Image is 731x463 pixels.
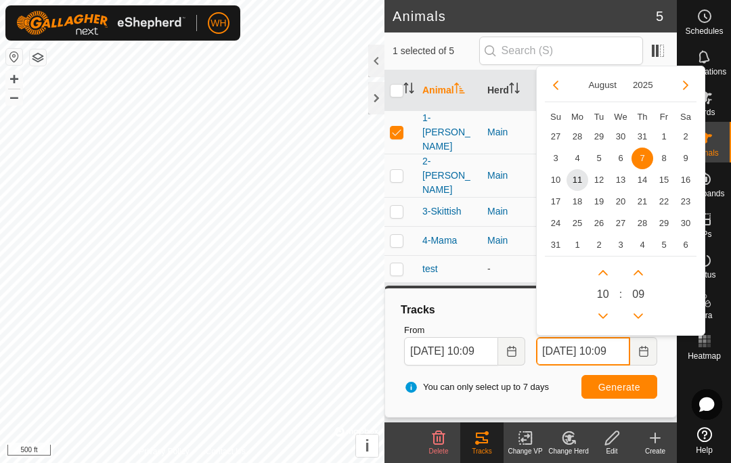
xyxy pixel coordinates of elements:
td: 27 [545,126,567,148]
td: 5 [653,234,675,256]
td: 27 [610,213,632,234]
span: 4-Mama [422,234,457,248]
span: 2-[PERSON_NAME] [422,154,477,197]
label: From [404,324,525,337]
div: Tracks [399,302,663,318]
td: 16 [675,169,696,191]
span: 12 [588,169,610,191]
span: Heatmap [688,352,721,360]
td: 6 [675,234,696,256]
div: Change Herd [547,446,590,456]
span: Su [550,112,561,122]
button: Choose Month [583,77,622,93]
td: 5 [588,148,610,169]
span: 13 [610,169,632,191]
p-button: Previous Minute [627,305,649,327]
td: 29 [588,126,610,148]
div: Choose Date [536,66,705,336]
td: 7 [632,148,653,169]
td: 15 [653,169,675,191]
td: 4 [567,148,588,169]
span: : [619,286,622,303]
td: 8 [653,148,675,169]
span: 4 [632,234,653,256]
div: Main [487,234,541,248]
div: Main [487,125,541,139]
td: 30 [610,126,632,148]
div: - [487,262,541,276]
p-button: Next Hour [592,262,614,284]
div: Change VP [504,446,547,456]
span: 1-[PERSON_NAME] [422,111,477,154]
td: 9 [675,148,696,169]
td: 31 [632,126,653,148]
span: 14 [632,169,653,191]
td: 29 [653,213,675,234]
span: 10 [597,286,609,303]
span: 11 [567,169,588,191]
span: 3-Skittish [422,204,462,219]
span: Tu [594,112,604,122]
button: i [356,435,378,457]
span: 19 [588,191,610,213]
div: Main [487,204,541,219]
span: 17 [545,191,567,213]
span: 10 [545,169,567,191]
span: Delete [429,447,449,455]
td: 1 [653,126,675,148]
td: 23 [675,191,696,213]
input: Search (S) [479,37,643,65]
td: 3 [545,148,567,169]
th: Herd [482,70,547,111]
td: 28 [567,126,588,148]
img: Gallagher Logo [16,11,185,35]
button: Generate [581,375,657,399]
p-sorticon: Activate to sort [403,85,414,95]
button: – [6,89,22,105]
button: Reset Map [6,49,22,65]
span: Fr [660,112,668,122]
span: Help [696,446,713,454]
span: 26 [588,213,610,234]
td: 6 [610,148,632,169]
span: Infra [696,311,712,319]
p-sorticon: Activate to sort [454,85,465,95]
button: + [6,71,22,87]
td: 30 [675,213,696,234]
p-button: Next Minute [627,262,649,284]
span: 1 selected of 5 [393,44,479,58]
span: Sa [680,112,691,122]
span: 18 [567,191,588,213]
td: 3 [610,234,632,256]
button: Previous Month [545,74,567,96]
span: 1 [567,234,588,256]
span: You can only select up to 7 days [404,380,549,394]
span: 31 [545,234,567,256]
div: Main [487,169,541,183]
button: Choose Date [498,337,525,366]
td: 2 [675,126,696,148]
td: 24 [545,213,567,234]
td: 25 [567,213,588,234]
div: Edit [590,446,634,456]
td: 28 [632,213,653,234]
span: Schedules [685,27,723,35]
